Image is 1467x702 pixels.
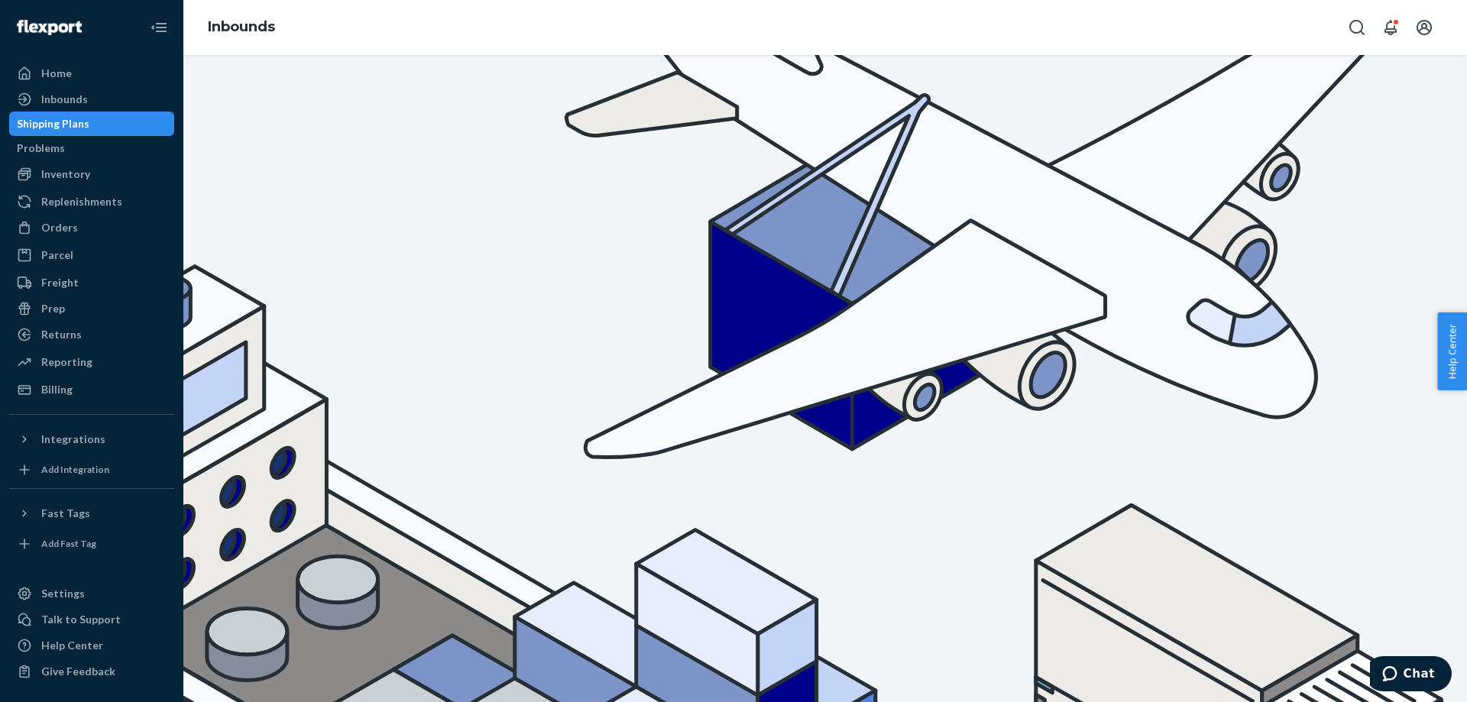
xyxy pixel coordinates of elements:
[9,532,174,556] a: Add Fast Tag
[9,87,174,112] a: Inbounds
[9,162,174,186] a: Inventory
[1342,12,1372,43] button: Open Search Box
[41,327,82,342] div: Returns
[41,301,65,316] div: Prep
[17,20,82,35] img: Flexport logo
[144,12,174,43] button: Close Navigation
[9,501,174,526] button: Fast Tags
[9,377,174,402] a: Billing
[9,296,174,321] a: Prep
[41,167,90,182] div: Inventory
[41,382,73,397] div: Billing
[41,586,85,601] div: Settings
[41,506,90,521] div: Fast Tags
[1375,12,1406,43] button: Open notifications
[41,537,96,550] div: Add Fast Tag
[9,607,174,632] button: Talk to Support
[1409,12,1439,43] button: Open account menu
[41,220,78,235] div: Orders
[9,458,174,482] a: Add Integration
[41,664,115,679] div: Give Feedback
[41,432,105,447] div: Integrations
[196,5,287,50] ol: breadcrumbs
[9,427,174,451] button: Integrations
[1370,656,1452,694] iframe: Opens a widget where you can chat to one of our agents
[1437,312,1467,390] button: Help Center
[208,18,275,35] a: Inbounds
[41,92,88,107] div: Inbounds
[9,215,174,240] a: Orders
[9,581,174,606] a: Settings
[41,463,109,476] div: Add Integration
[9,136,174,160] a: Problems
[9,189,174,214] a: Replenishments
[9,61,174,86] a: Home
[17,116,89,131] div: Shipping Plans
[9,633,174,658] a: Help Center
[41,66,72,81] div: Home
[9,659,174,684] button: Give Feedback
[9,243,174,267] a: Parcel
[9,322,174,347] a: Returns
[9,270,174,295] a: Freight
[41,194,122,209] div: Replenishments
[41,638,103,653] div: Help Center
[17,141,65,156] div: Problems
[41,275,79,290] div: Freight
[9,112,174,136] a: Shipping Plans
[41,612,121,627] div: Talk to Support
[41,247,73,263] div: Parcel
[41,354,92,370] div: Reporting
[9,350,174,374] a: Reporting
